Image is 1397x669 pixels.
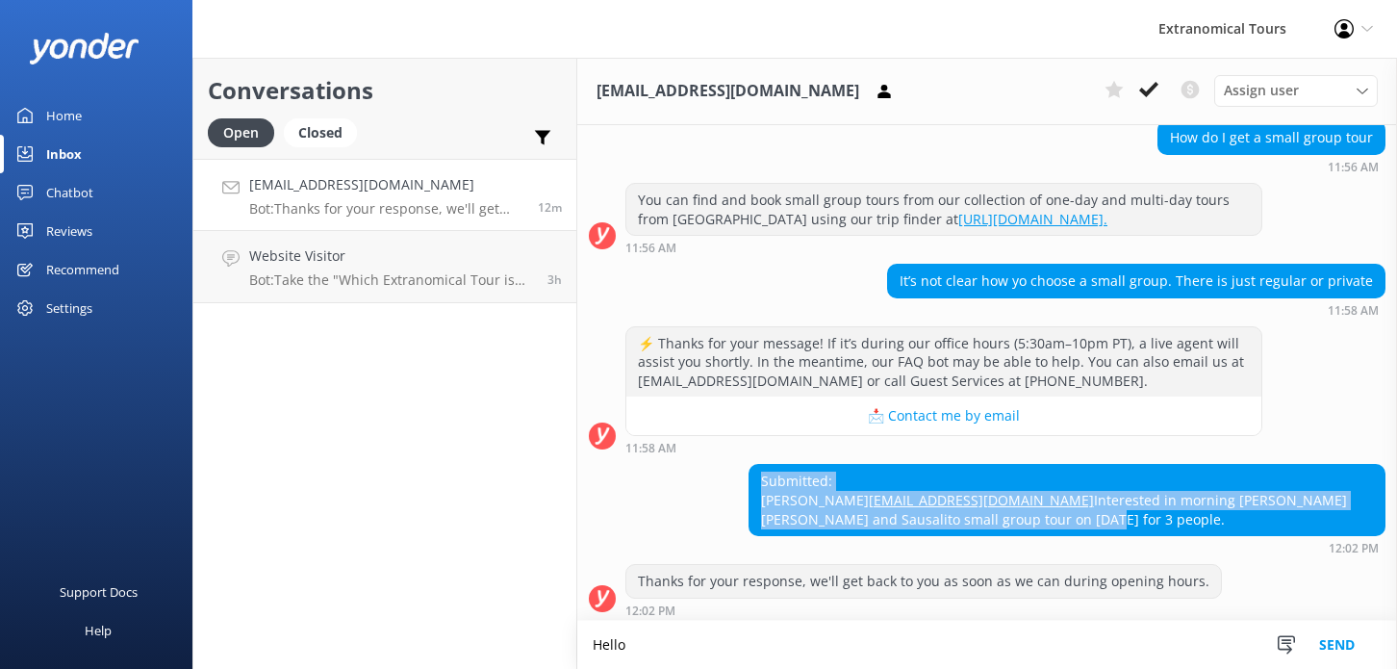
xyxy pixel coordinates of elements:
textarea: Hello [577,621,1397,669]
div: Oct 05 2025 11:58am (UTC -07:00) America/Tijuana [887,303,1385,317]
div: Closed [284,118,357,147]
div: Settings [46,289,92,327]
strong: 11:56 AM [1328,162,1379,173]
div: Assign User [1214,75,1378,106]
div: Help [85,611,112,650]
button: 📩 Contact me by email [626,397,1261,435]
div: Oct 05 2025 11:56am (UTC -07:00) America/Tijuana [625,241,1262,254]
div: Submitted: [PERSON_NAME] Interested in morning [PERSON_NAME] [PERSON_NAME] and Sausalito small gr... [749,465,1384,535]
a: Closed [284,121,367,142]
div: Reviews [46,212,92,250]
div: How do I get a small group tour [1158,121,1384,154]
h4: Website Visitor [249,245,533,267]
a: [EMAIL_ADDRESS][DOMAIN_NAME]Bot:Thanks for your response, we'll get back to you as soon as we can... [193,159,576,231]
a: [URL][DOMAIN_NAME]. [958,210,1107,228]
div: Oct 05 2025 11:58am (UTC -07:00) America/Tijuana [625,441,1262,454]
a: Open [208,121,284,142]
span: Oct 05 2025 12:02pm (UTC -07:00) America/Tijuana [538,199,562,216]
div: Support Docs [60,573,138,611]
div: Oct 05 2025 12:02pm (UTC -07:00) America/Tijuana [749,541,1385,554]
p: Bot: Take the "Which Extranomical Tour is Right for Me?" quiz [URL][DOMAIN_NAME] . [249,271,533,289]
div: Home [46,96,82,135]
h2: Conversations [208,72,562,109]
div: Recommend [46,250,119,289]
strong: 11:58 AM [1328,305,1379,317]
a: [EMAIL_ADDRESS][DOMAIN_NAME] [869,491,1094,509]
div: ⚡ Thanks for your message! If it’s during our office hours (5:30am–10pm PT), a live agent will as... [626,327,1261,398]
div: It’s not clear how yo choose a small group. There is just regular or private [888,265,1384,297]
img: yonder-white-logo.png [29,33,140,64]
strong: 12:02 PM [1329,543,1379,554]
span: Assign user [1224,80,1299,101]
div: Oct 05 2025 12:02pm (UTC -07:00) America/Tijuana [625,604,1222,617]
strong: 11:56 AM [625,243,676,254]
div: You can find and book small group tours from our collection of one-day and multi-day tours from [... [626,184,1261,235]
div: Inbox [46,135,82,173]
div: Chatbot [46,173,93,212]
h3: [EMAIL_ADDRESS][DOMAIN_NAME] [597,79,859,104]
a: Website VisitorBot:Take the "Which Extranomical Tour is Right for Me?" quiz [URL][DOMAIN_NAME] .3h [193,231,576,303]
span: Oct 05 2025 09:12am (UTC -07:00) America/Tijuana [547,271,562,288]
div: Open [208,118,274,147]
div: Oct 05 2025 11:56am (UTC -07:00) America/Tijuana [1157,160,1385,173]
h4: [EMAIL_ADDRESS][DOMAIN_NAME] [249,174,523,195]
button: Send [1301,621,1373,669]
p: Bot: Thanks for your response, we'll get back to you as soon as we can during opening hours. [249,200,523,218]
div: Thanks for your response, we'll get back to you as soon as we can during opening hours. [626,565,1221,598]
strong: 11:58 AM [625,443,676,454]
strong: 12:02 PM [625,605,675,617]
